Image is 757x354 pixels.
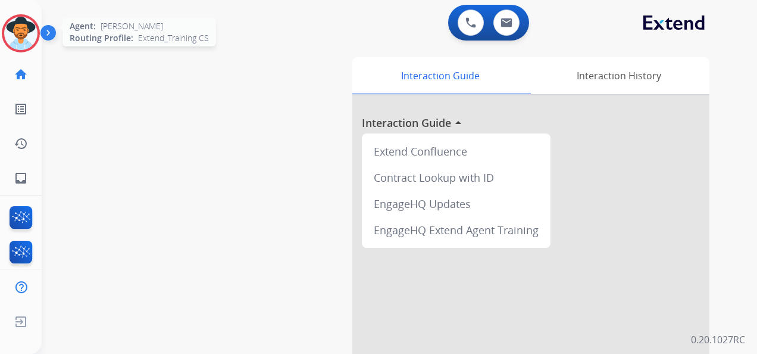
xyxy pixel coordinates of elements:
div: Interaction Guide [352,57,528,94]
div: Interaction History [528,57,709,94]
mat-icon: inbox [14,171,28,185]
span: Routing Profile: [70,32,133,44]
div: EngageHQ Updates [367,191,546,217]
div: Extend Confluence [367,138,546,164]
span: Agent: [70,20,96,32]
div: EngageHQ Extend Agent Training [367,217,546,243]
div: Contract Lookup with ID [367,164,546,191]
p: 0.20.1027RC [691,333,745,347]
mat-icon: home [14,67,28,82]
mat-icon: list_alt [14,102,28,116]
img: avatar [4,17,37,50]
span: [PERSON_NAME] [101,20,163,32]
mat-icon: history [14,136,28,151]
span: Extend_Training CS [138,32,209,44]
